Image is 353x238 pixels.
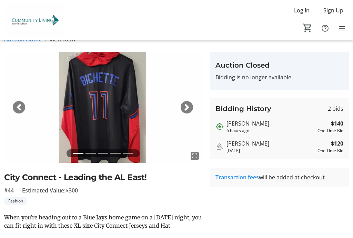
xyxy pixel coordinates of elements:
[4,3,65,37] img: Community Living North Halton's Logo
[4,171,202,183] h2: City Connect - Leading the AL East!
[215,103,271,114] h3: Bidding History
[294,6,310,14] span: Log In
[328,105,343,113] span: 2 bids
[4,186,14,195] span: #44
[318,21,332,35] button: Help
[318,5,349,16] button: Sign Up
[323,6,343,14] span: Sign Up
[226,119,315,128] div: [PERSON_NAME]
[4,52,202,163] img: Image
[191,152,199,160] mat-icon: fullscreen
[317,128,343,134] div: One Time Bid
[331,119,343,128] strong: $140
[226,128,315,134] div: 6 hours ago
[22,186,78,195] span: Estimated Value: $300
[226,139,315,148] div: [PERSON_NAME]
[317,148,343,154] div: One Time Bid
[215,73,343,81] p: Bidding is no longer available.
[215,173,259,181] a: Transaction fees
[4,214,202,229] span: When you're heading out to a Blue Jays home game on a [DATE] night, you can fit right in with the...
[215,60,343,70] h3: Auction Closed
[289,5,315,16] button: Log In
[331,139,343,148] strong: $120
[215,173,343,181] div: will be added at checkout.
[301,22,314,34] button: Cart
[4,197,27,205] tr-label-badge: Fashion
[215,122,224,131] mat-icon: Outbid
[335,21,349,35] button: Menu
[215,142,224,151] mat-icon: Outbid
[226,148,315,154] div: [DATE]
